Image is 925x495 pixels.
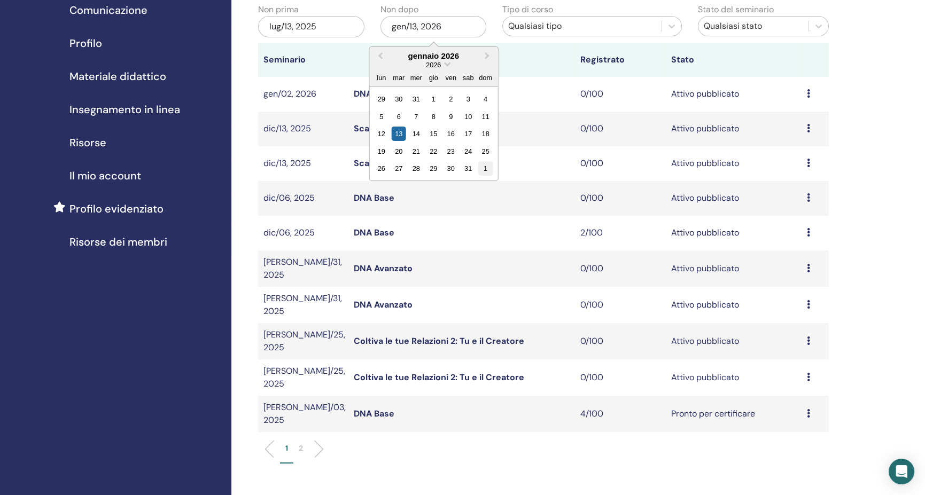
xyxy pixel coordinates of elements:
div: Choose giovedì 1 gennaio 2026 [426,92,441,106]
span: Risorse dei membri [69,234,167,250]
div: dom [478,70,493,85]
a: Scavo Profondo [354,123,421,134]
td: Pronto per certificare [666,396,802,432]
td: 0/100 [575,181,666,216]
div: Choose lunedì 26 gennaio 2026 [374,161,388,176]
div: Qualsiasi stato [704,20,803,33]
div: gio [426,70,441,85]
div: mer [409,70,423,85]
div: Choose sabato 10 gennaio 2026 [461,109,476,124]
td: gen/02, 2026 [258,77,349,112]
div: Choose domenica 4 gennaio 2026 [478,92,493,106]
div: Choose sabato 3 gennaio 2026 [461,92,476,106]
span: Profilo evidenziato [69,201,164,217]
div: Month January, 2026 [373,90,494,177]
a: Coltiva le tue Relazioni 2: Tu e il Creatore [354,372,524,383]
div: Choose lunedì 19 gennaio 2026 [374,144,388,158]
label: Tipo di corso [502,3,553,16]
td: dic/13, 2025 [258,146,349,181]
th: Registrato [575,43,666,77]
td: [PERSON_NAME]/25, 2025 [258,359,349,396]
td: Attivo pubblicato [666,359,802,396]
div: Choose giovedì 22 gennaio 2026 [426,144,441,158]
div: Choose sabato 31 gennaio 2026 [461,161,476,176]
div: Choose domenica 18 gennaio 2026 [478,127,493,141]
td: [PERSON_NAME]/03, 2025 [258,396,349,432]
td: [PERSON_NAME]/25, 2025 [258,323,349,359]
span: 2026 [426,61,441,69]
a: DNA Base [354,192,394,203]
div: gen/13, 2026 [380,16,487,37]
label: Stato del seminario [698,3,774,16]
td: dic/06, 2025 [258,216,349,250]
div: Choose venerdì 2 gennaio 2026 [444,92,458,106]
div: Choose martedì 13 gennaio 2026 [392,127,406,141]
td: 0/100 [575,250,666,287]
div: Choose venerdì 23 gennaio 2026 [444,144,458,158]
div: Choose martedì 20 gennaio 2026 [392,144,406,158]
div: Choose domenica 1 febbraio 2026 [478,161,493,176]
a: DNA Avanzato [354,299,413,310]
td: dic/13, 2025 [258,112,349,146]
div: Choose venerdì 16 gennaio 2026 [444,127,458,141]
div: Choose mercoledì 21 gennaio 2026 [409,144,423,158]
button: Next Month [479,48,496,65]
td: 0/100 [575,77,666,112]
div: Choose martedì 30 dicembre 2025 [392,92,406,106]
span: Materiale didattico [69,68,166,84]
div: Choose domenica 25 gennaio 2026 [478,144,493,158]
span: Comunicazione [69,2,147,18]
div: Choose mercoledì 28 gennaio 2026 [409,161,423,176]
td: 2/100 [575,216,666,250]
td: 0/100 [575,359,666,396]
div: Choose lunedì 5 gennaio 2026 [374,109,388,124]
td: 0/100 [575,323,666,359]
div: Choose martedì 6 gennaio 2026 [392,109,406,124]
div: Choose lunedì 12 gennaio 2026 [374,127,388,141]
td: Attivo pubblicato [666,181,802,216]
div: gennaio 2026 [369,51,498,60]
div: Choose venerdì 9 gennaio 2026 [444,109,458,124]
a: DNA Avanzato [354,263,413,274]
span: Il mio account [69,168,141,184]
div: mar [392,70,406,85]
div: Choose mercoledì 7 gennaio 2026 [409,109,423,124]
div: ven [444,70,458,85]
td: Attivo pubblicato [666,323,802,359]
p: 2 [299,443,303,454]
th: Seminario [258,43,349,77]
a: DNA 3 [354,88,379,99]
td: dic/06, 2025 [258,181,349,216]
a: DNA Base [354,408,394,419]
label: Non prima [258,3,299,16]
div: Choose giovedì 15 gennaio 2026 [426,127,441,141]
div: Choose lunedì 29 dicembre 2025 [374,92,388,106]
td: Attivo pubblicato [666,112,802,146]
th: Stato [666,43,802,77]
span: Profilo [69,35,102,51]
button: Previous Month [370,48,387,65]
div: Choose mercoledì 14 gennaio 2026 [409,127,423,141]
td: Attivo pubblicato [666,216,802,250]
span: Risorse [69,135,106,151]
p: 1 [285,443,288,454]
div: Choose sabato 24 gennaio 2026 [461,144,476,158]
a: Scavo Profondo [354,158,421,169]
label: Non dopo [380,3,418,16]
span: Insegnamento in linea [69,101,180,117]
div: Choose Date [369,46,498,182]
td: Attivo pubblicato [666,77,802,112]
td: Attivo pubblicato [666,146,802,181]
td: [PERSON_NAME]/31, 2025 [258,250,349,287]
div: Choose giovedì 8 gennaio 2026 [426,109,441,124]
td: Attivo pubblicato [666,287,802,323]
div: Choose venerdì 30 gennaio 2026 [444,161,458,176]
div: lug/13, 2025 [258,16,364,37]
div: Choose martedì 27 gennaio 2026 [392,161,406,176]
div: Choose sabato 17 gennaio 2026 [461,127,476,141]
div: Open Intercom Messenger [889,459,914,484]
a: Coltiva le tue Relazioni 2: Tu e il Creatore [354,335,524,347]
div: lun [374,70,388,85]
td: [PERSON_NAME]/31, 2025 [258,287,349,323]
td: Attivo pubblicato [666,250,802,287]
